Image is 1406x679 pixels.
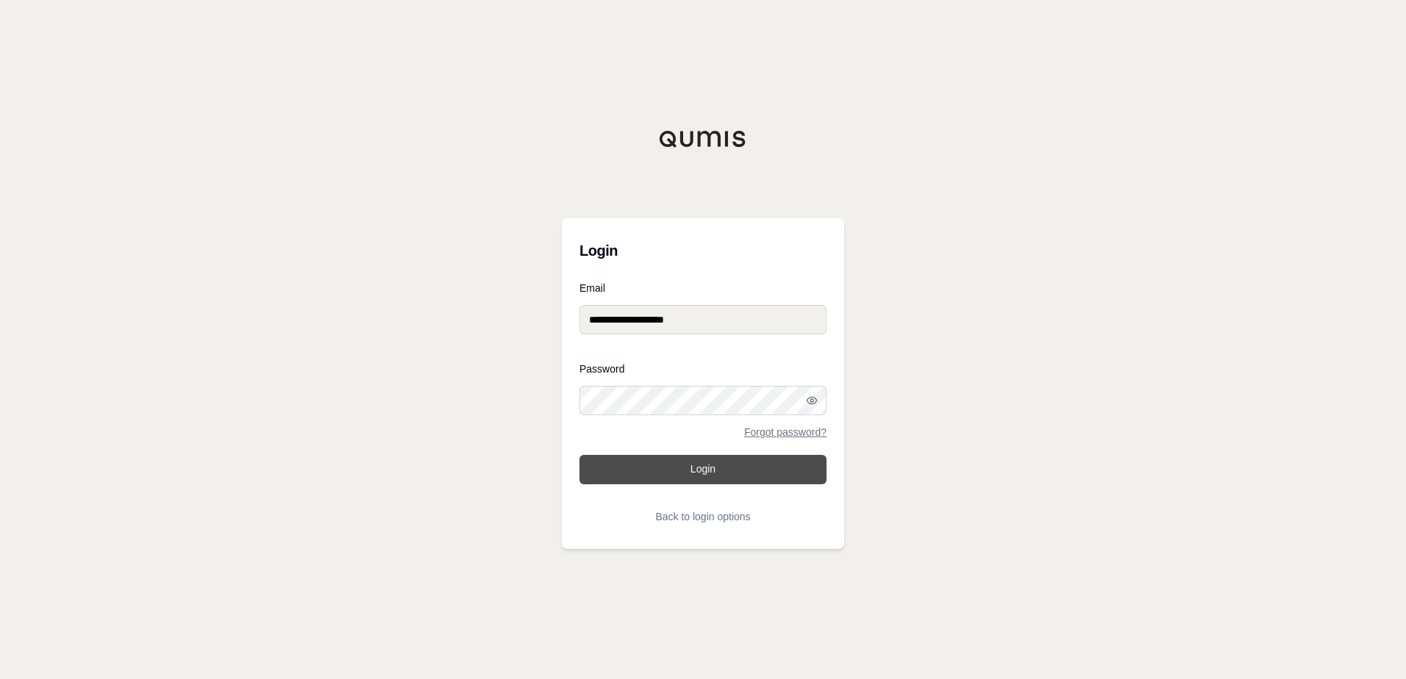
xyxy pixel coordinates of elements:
img: Qumis [659,130,747,148]
h3: Login [579,236,827,265]
label: Email [579,283,827,293]
button: Back to login options [579,502,827,531]
label: Password [579,364,827,374]
button: Login [579,455,827,484]
a: Forgot password? [744,427,827,437]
